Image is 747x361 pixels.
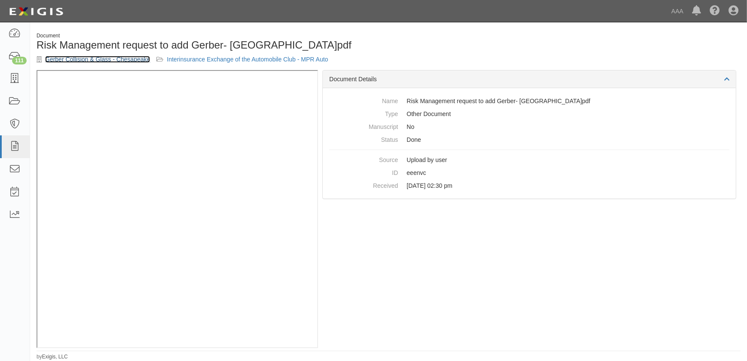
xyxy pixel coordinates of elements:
dd: Risk Management request to add Gerber- [GEOGRAPHIC_DATA]pdf [329,95,729,107]
dd: eeenvc [329,166,729,179]
dd: [DATE] 02:30 pm [329,179,729,192]
small: by [37,353,68,361]
div: Document [37,32,382,40]
dt: Name [329,95,398,105]
a: AAA [667,3,688,20]
dt: Source [329,153,398,164]
div: Document Details [323,70,736,88]
a: Gerber Collision & Glass - Chesapeake [45,56,150,63]
dt: ID [329,166,398,177]
dd: Done [329,133,729,146]
dd: Upload by user [329,153,729,166]
div: 111 [12,57,27,64]
a: Exigis, LLC [42,354,68,360]
i: Help Center - Complianz [710,6,720,16]
dt: Received [329,179,398,190]
dt: Status [329,133,398,144]
dd: Other Document [329,107,729,120]
a: Interinsurance Exchange of the Automobile Club - MPR Auto [167,56,328,63]
h1: Risk Management request to add Gerber- [GEOGRAPHIC_DATA]pdf [37,40,382,51]
dd: No [329,120,729,133]
dt: Type [329,107,398,118]
img: logo-5460c22ac91f19d4615b14bd174203de0afe785f0fc80cf4dbbc73dc1793850b.png [6,4,66,19]
dt: Manuscript [329,120,398,131]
